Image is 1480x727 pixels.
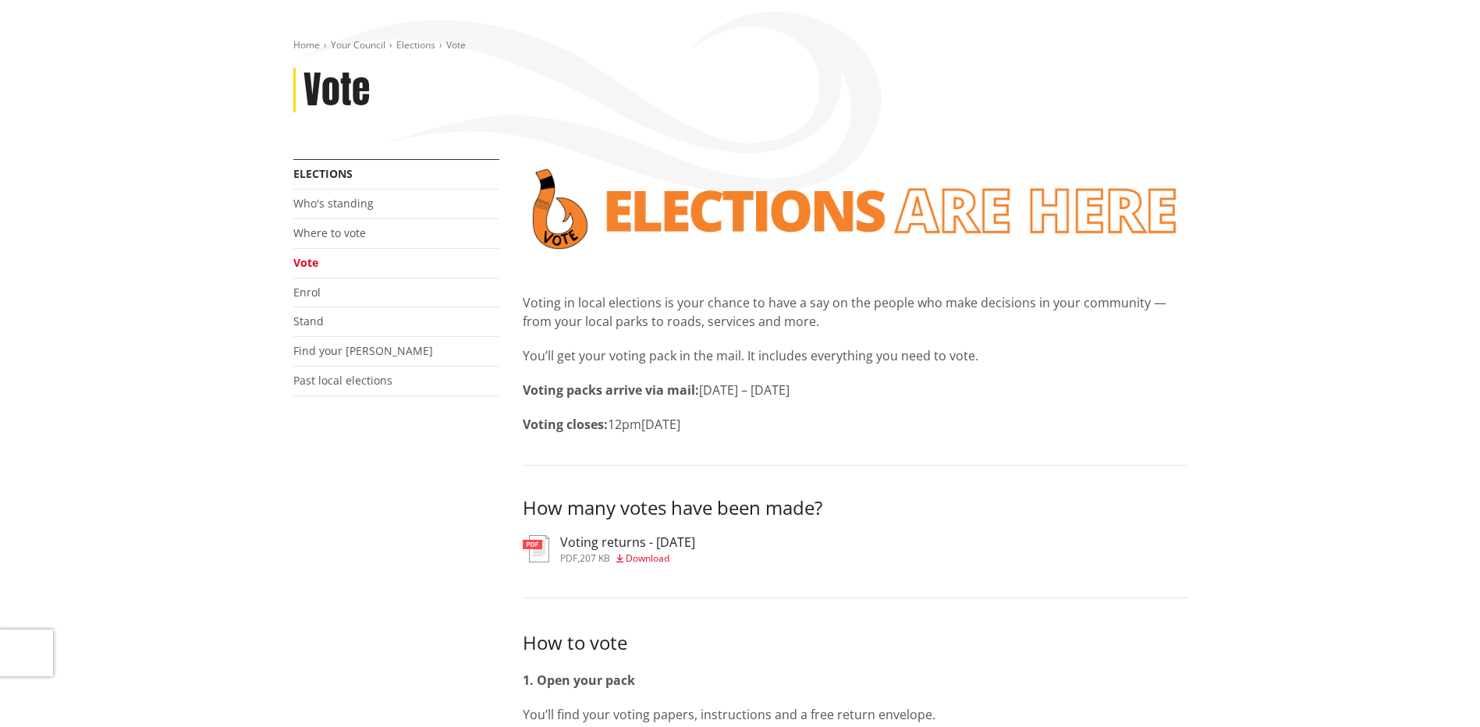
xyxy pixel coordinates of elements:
[293,314,324,328] a: Stand
[293,196,374,211] a: Who's standing
[446,38,466,51] span: Vote
[293,255,318,270] a: Vote
[560,554,695,563] div: ,
[523,497,1187,520] h3: How many votes have been made?
[293,166,353,181] a: Elections
[523,293,1187,331] p: Voting in local elections is your chance to have a say on the people who make decisions in your c...
[608,416,680,433] span: 12pm[DATE]
[396,38,435,51] a: Elections
[523,706,935,723] span: You’ll find your voting papers, instructions and a free return envelope.
[293,343,433,358] a: Find your [PERSON_NAME]
[293,225,366,240] a: Where to vote
[580,551,610,565] span: 207 KB
[523,535,549,562] img: document-pdf.svg
[293,373,392,388] a: Past local elections
[523,535,695,563] a: Voting returns - [DATE] pdf,207 KB Download
[523,381,1187,399] p: [DATE] – [DATE]
[560,535,695,550] h3: Voting returns - [DATE]
[523,346,1187,365] p: You’ll get your voting pack in the mail. It includes everything you need to vote.
[1408,661,1464,718] iframe: Messenger Launcher
[303,68,370,113] h1: Vote
[523,416,608,433] strong: Voting closes:
[523,159,1187,259] img: Vote banner transparent
[293,38,320,51] a: Home
[523,381,699,399] strong: Voting packs arrive via mail:
[523,672,635,689] strong: 1. Open your pack
[523,629,1187,655] h3: How to vote
[626,551,669,565] span: Download
[331,38,385,51] a: Your Council
[293,285,321,300] a: Enrol
[293,39,1187,52] nav: breadcrumb
[560,551,577,565] span: pdf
